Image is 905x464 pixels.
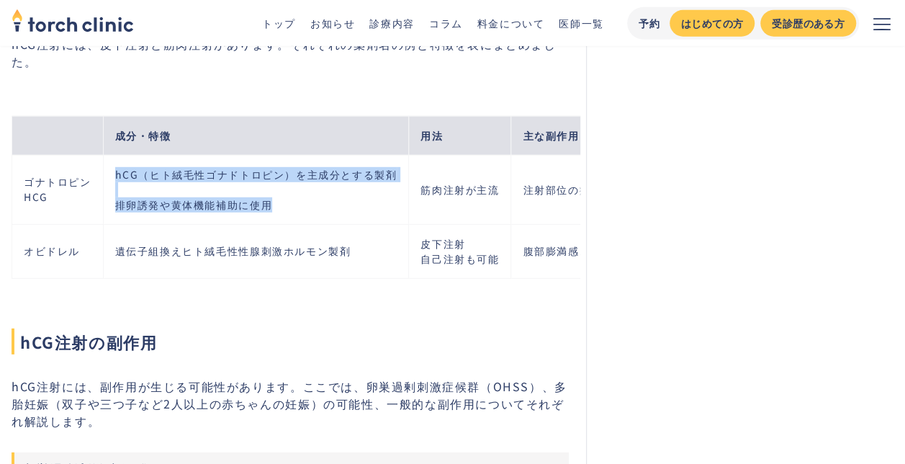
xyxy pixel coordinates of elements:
[103,155,409,224] td: hCG（ヒト絨毛性ゴナドトロピン）を主成分とする製剤 排卵誘発や黄体機能補助に使用
[310,16,355,30] a: お知らせ
[12,155,104,224] td: ゴナトロピン HCG
[639,16,661,31] div: 予約
[103,224,409,278] td: 遺伝子組換えヒト絨毛性性腺刺激ホルモン製剤
[511,224,779,278] td: 腹部膨満感、OHSS、下腹部痛
[12,10,134,36] a: home
[772,16,845,31] div: 受診歴のある方
[670,10,755,37] a: はじめての方
[477,16,545,30] a: 料金について
[429,16,463,30] a: コラム
[511,155,779,224] td: 注射部位の痛み、頭痛、OHSS、アレルギー反応
[409,116,511,155] th: 用法
[12,329,569,354] span: hCG注射の副作用
[12,35,569,70] p: hCG注射には、皮下注射と筋肉注射があります。それぞれの薬剤名の例と特徴を表にまとめました。
[409,155,511,224] td: 筋肉注射が主流
[12,4,134,36] img: torch clinic
[511,116,779,155] th: 主な副作用
[760,10,856,37] a: 受診歴のある方
[262,16,296,30] a: トップ
[559,16,603,30] a: 医師一覧
[369,16,414,30] a: 診療内容
[681,16,743,31] div: はじめての方
[12,378,569,429] p: hCG注射には、副作用が生じる可能性があります。ここでは、卵巣過剰刺激症候群（OHSS）、多胎妊娠（双子や三つ子など2人以上の赤ちゃんの妊娠）の可能性、一般的な副作用についてそれぞれ解説します。
[12,224,104,278] td: オビドレル
[103,116,409,155] th: 成分・特徴
[409,224,511,278] td: 皮下注射 自己注射も可能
